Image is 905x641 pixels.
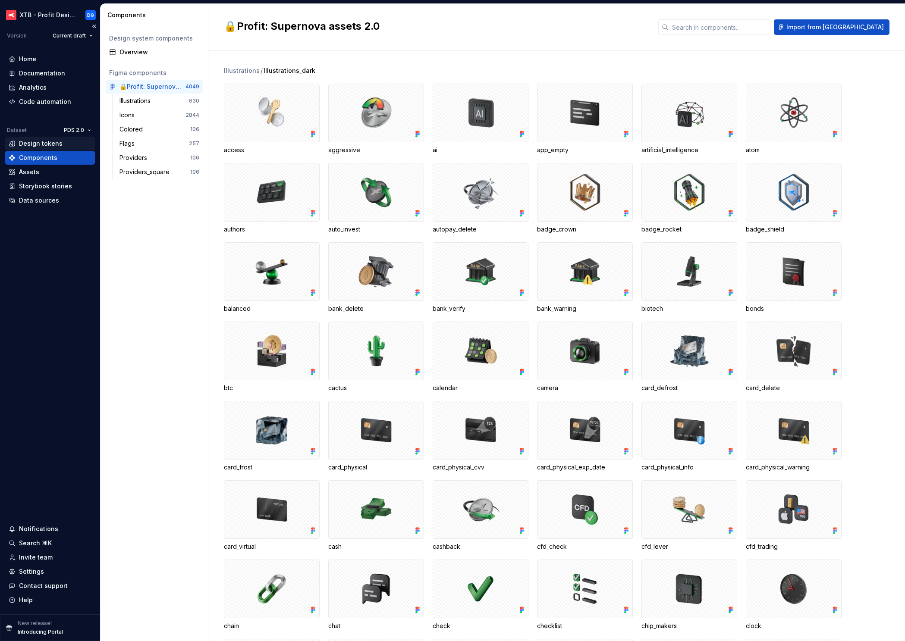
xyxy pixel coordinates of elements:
[116,151,203,165] a: Providers106
[6,10,16,20] img: 69bde2f7-25a0-4577-ad58-aa8b0b39a544.png
[774,19,889,35] button: Import from [GEOGRAPHIC_DATA]
[746,84,842,154] div: atom
[746,542,842,551] div: cfd_trading
[433,622,528,630] div: check
[746,322,842,392] div: card_delete
[119,82,184,91] div: 🔒Profit: Supernova assets 2.0
[641,384,737,392] div: card_defrost
[537,163,633,234] div: badge_crown
[224,84,320,154] div: access
[641,304,737,313] div: biotech
[19,567,44,576] div: Settings
[537,542,633,551] div: cfd_check
[224,242,320,313] div: balanced
[641,542,737,551] div: cfd_lever
[537,304,633,313] div: bank_warning
[537,384,633,392] div: camera
[746,163,842,234] div: badge_shield
[53,32,86,39] span: Current draft
[433,146,528,154] div: ai
[19,139,63,148] div: Design tokens
[106,80,203,94] a: 🔒Profit: Supernova assets 2.04049
[641,463,737,472] div: card_physical_info
[641,622,737,630] div: chip_makers
[433,480,528,551] div: cashback
[746,463,842,472] div: card_physical_warning
[537,225,633,234] div: badge_crown
[537,84,633,154] div: app_empty
[119,97,154,105] div: Illustrations
[641,401,737,472] div: card_physical_info
[189,140,199,147] div: 257
[18,628,63,635] p: Introducing Portal
[64,127,84,134] span: PDS 2.0
[19,153,57,162] div: Components
[119,139,138,148] div: Flags
[641,560,737,630] div: chip_makers
[328,384,424,392] div: cactus
[328,463,424,472] div: card_physical
[641,322,737,392] div: card_defrost
[328,84,424,154] div: aggressive
[5,52,95,66] a: Home
[87,12,94,19] div: DG
[224,384,320,392] div: btc
[746,384,842,392] div: card_delete
[264,66,315,75] span: Illustrations_dark
[190,154,199,161] div: 106
[328,560,424,630] div: chat
[7,127,27,134] div: Dataset
[433,242,528,313] div: bank_verify
[224,163,320,234] div: authors
[109,34,199,43] div: Design system components
[60,124,95,136] button: PDS 2.0
[224,146,320,154] div: access
[224,19,648,33] h2: 🔒Profit: Supernova assets 2.0
[5,81,95,94] a: Analytics
[190,126,199,133] div: 106
[119,111,138,119] div: Icons
[433,384,528,392] div: calendar
[5,179,95,193] a: Storybook stories
[537,480,633,551] div: cfd_check
[537,622,633,630] div: checklist
[19,97,71,106] div: Code automation
[641,84,737,154] div: artificial_intelligence
[433,163,528,234] div: autopay_delete
[5,550,95,564] a: Invite team
[88,20,100,32] button: Collapse sidebar
[537,401,633,472] div: card_physical_exp_date
[537,242,633,313] div: bank_warning
[328,542,424,551] div: cash
[641,146,737,154] div: artificial_intelligence
[641,242,737,313] div: biotech
[328,401,424,472] div: card_physical
[537,146,633,154] div: app_empty
[5,565,95,578] a: Settings
[328,322,424,392] div: cactus
[5,66,95,80] a: Documentation
[19,539,52,547] div: Search ⌘K
[746,242,842,313] div: bonds
[224,401,320,472] div: card_frost
[19,182,72,191] div: Storybook stories
[185,83,199,90] div: 4049
[224,225,320,234] div: authors
[19,582,68,590] div: Contact support
[19,69,65,78] div: Documentation
[746,225,842,234] div: badge_shield
[49,30,97,42] button: Current draft
[19,525,58,533] div: Notifications
[5,95,95,109] a: Code automation
[433,401,528,472] div: card_physical_cvv
[5,194,95,207] a: Data sources
[328,622,424,630] div: chat
[224,560,320,630] div: chain
[109,69,199,77] div: Figma components
[537,322,633,392] div: camera
[224,304,320,313] div: balanced
[641,480,737,551] div: cfd_lever
[328,225,424,234] div: auto_invest
[224,622,320,630] div: chain
[119,153,151,162] div: Providers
